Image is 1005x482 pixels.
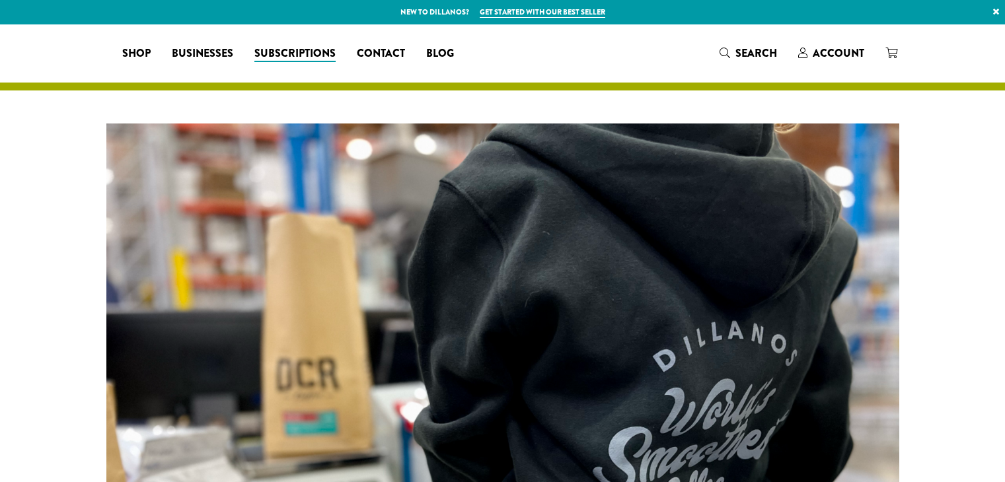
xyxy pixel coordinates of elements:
a: Search [709,42,788,64]
span: Contact [357,46,405,62]
span: Shop [122,46,151,62]
a: Get started with our best seller [480,7,605,18]
span: Search [735,46,777,61]
span: Businesses [172,46,233,62]
span: Subscriptions [254,46,336,62]
span: Account [813,46,864,61]
a: Shop [112,43,161,64]
span: Blog [426,46,454,62]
